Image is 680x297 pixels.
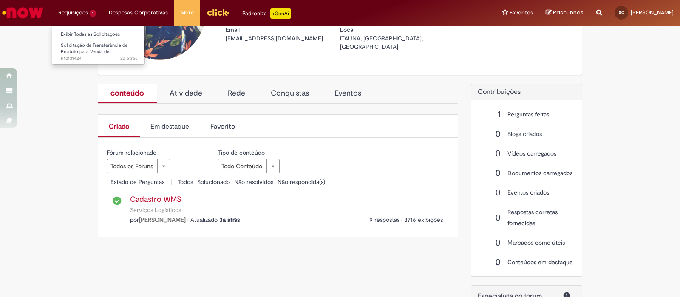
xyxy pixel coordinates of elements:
span: Todo Conteúdo [221,159,262,173]
span: 1 [479,109,501,120]
span: SC [619,10,624,15]
span: Marcados como úteis [501,237,565,248]
span: 0 [479,257,501,268]
time: 14/06/2022 09:40:25 [219,216,240,223]
span: 0 [479,148,501,159]
a: Não respondida(s) [273,178,325,186]
div: Eventos [322,84,374,103]
span: [PERSON_NAME] [631,9,674,16]
a: Solucionado [193,178,230,186]
label: Tipo de conteúdo [218,148,265,157]
a: Todos os Fóruns [107,159,170,173]
span: Solicitação de Transferência de Produto para Venda de… [61,42,127,55]
span: 3a atrás [219,216,240,223]
span: R10131424 [61,55,137,62]
span: Respostas corretas fornecidas [501,206,582,229]
span: Favoritos [510,8,533,17]
span: Estado de Perguntas [107,178,164,186]
a: Question : Cadastro WMS [130,194,181,204]
a: Não resolvidos [230,178,273,186]
div: Criado [98,115,140,137]
span: 9 respostas [369,216,399,223]
span: | [166,178,172,186]
img: ServiceNow [1,4,45,21]
span: More [181,8,194,17]
span: Perguntas feitas [501,109,549,120]
a: Serviços Logísticos [130,206,181,214]
span: Documentos carregados [501,167,572,178]
span: 0 [479,237,501,248]
p: +GenAi [270,8,291,19]
a: Exibir Todas as Solicitações [52,30,146,39]
span: 0 [479,206,501,229]
div: Conquistas [258,84,322,103]
a: Rascunhos [546,9,584,17]
span: 1 [90,10,96,17]
div: Em destaque [140,115,200,136]
span: Local [340,26,354,34]
img: click_logo_yellow_360x200.png [207,6,229,19]
span: 3716 exibições [404,216,443,223]
a: Todo Conteúdo [218,159,280,173]
div: Atividade [157,84,215,103]
span: [EMAIL_ADDRESS][DOMAIN_NAME] [226,34,323,42]
div: conteúdo [98,84,157,103]
a: Todos [173,178,193,186]
span: por [130,216,186,223]
span: Eventos criados [501,187,549,198]
span: ITAUNA, [GEOGRAPHIC_DATA], [GEOGRAPHIC_DATA] [340,34,423,51]
div: Padroniza [242,8,291,19]
span: 2a atrás [120,55,137,62]
span: 0 [479,128,501,139]
span: Rascunhos [553,8,584,17]
span: Requisições [58,8,88,17]
span: Atualizado [190,216,218,223]
label: Fórum relacionado [107,148,156,157]
div: Rede [215,84,258,103]
time: 06/07/2023 17:36:14 [120,55,137,62]
a: Aberto R10131424 : Solicitação de Transferência de Produto para Venda de Funcionário [52,41,146,59]
span: Blogs criados [501,128,542,139]
span: Email [226,26,240,34]
span: Conteúdos em destaque [501,257,573,268]
span: • [187,216,189,223]
span: Vídeos carregados [501,148,556,159]
span: 0 [479,167,501,178]
h4: Contribuições [478,88,576,96]
ul: Requisições [52,25,145,65]
li: Cadastro WMS em Serviços Logísticos por Camila Paola Souza Mariano [107,190,449,233]
span: • [401,216,402,223]
div: Favorito [200,115,246,136]
span: 0 [479,187,501,198]
a: Camila Paola Souza Mariano perfil [139,216,186,223]
span: Despesas Corporativas [109,8,168,17]
span: Todos os Fóruns [110,159,153,173]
